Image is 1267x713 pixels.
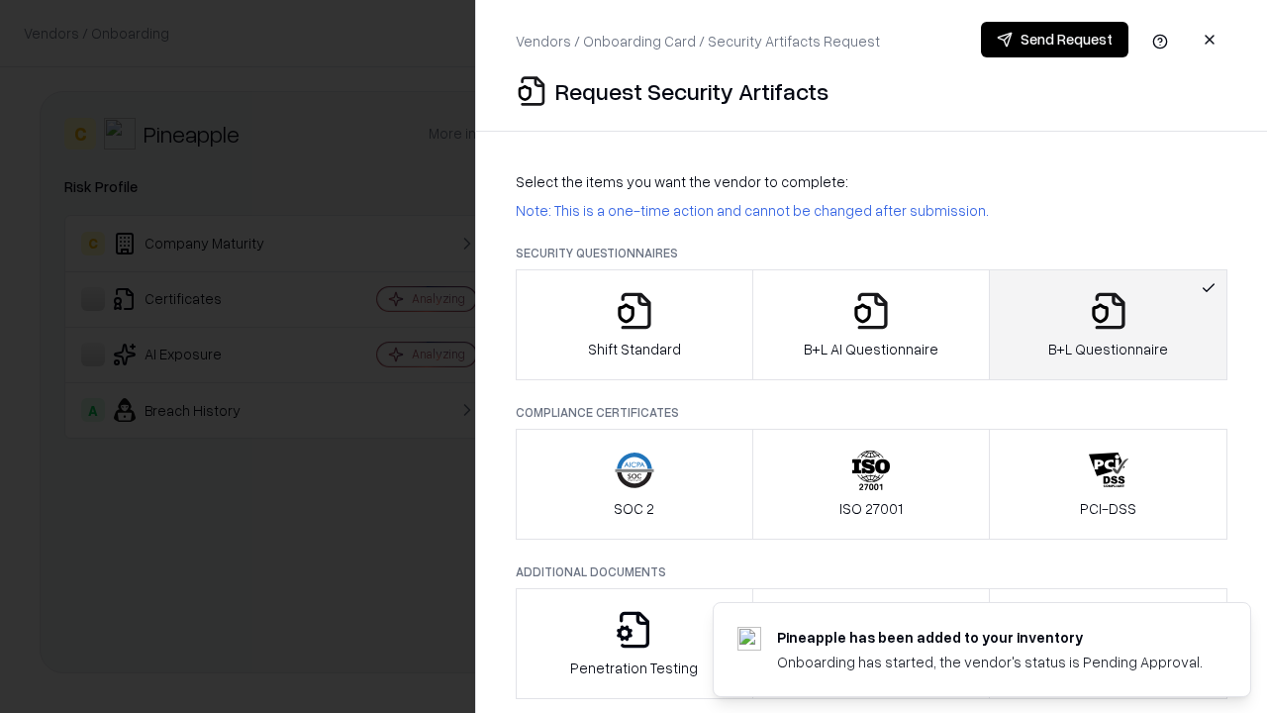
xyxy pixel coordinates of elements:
p: Penetration Testing [570,658,698,678]
button: B+L AI Questionnaire [752,269,991,380]
p: B+L Questionnaire [1048,339,1168,359]
button: Data Processing Agreement [989,588,1227,699]
p: B+L AI Questionnaire [804,339,938,359]
button: Privacy Policy [752,588,991,699]
button: Penetration Testing [516,588,753,699]
button: ISO 27001 [752,429,991,540]
p: Select the items you want the vendor to complete: [516,171,1227,192]
p: Note: This is a one-time action and cannot be changed after submission. [516,200,1227,221]
img: pineappleenergy.com [737,627,761,651]
p: ISO 27001 [839,498,903,519]
div: Onboarding has started, the vendor's status is Pending Approval. [777,652,1203,672]
p: Additional Documents [516,563,1227,580]
button: SOC 2 [516,429,753,540]
p: SOC 2 [614,498,654,519]
p: Shift Standard [588,339,681,359]
button: B+L Questionnaire [989,269,1227,380]
p: Request Security Artifacts [555,75,828,107]
div: Pineapple has been added to your inventory [777,627,1203,648]
p: Compliance Certificates [516,404,1227,421]
button: PCI-DSS [989,429,1227,540]
button: Shift Standard [516,269,753,380]
p: Vendors / Onboarding Card / Security Artifacts Request [516,31,880,51]
p: PCI-DSS [1080,498,1136,519]
button: Send Request [981,22,1128,57]
p: Security Questionnaires [516,245,1227,261]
